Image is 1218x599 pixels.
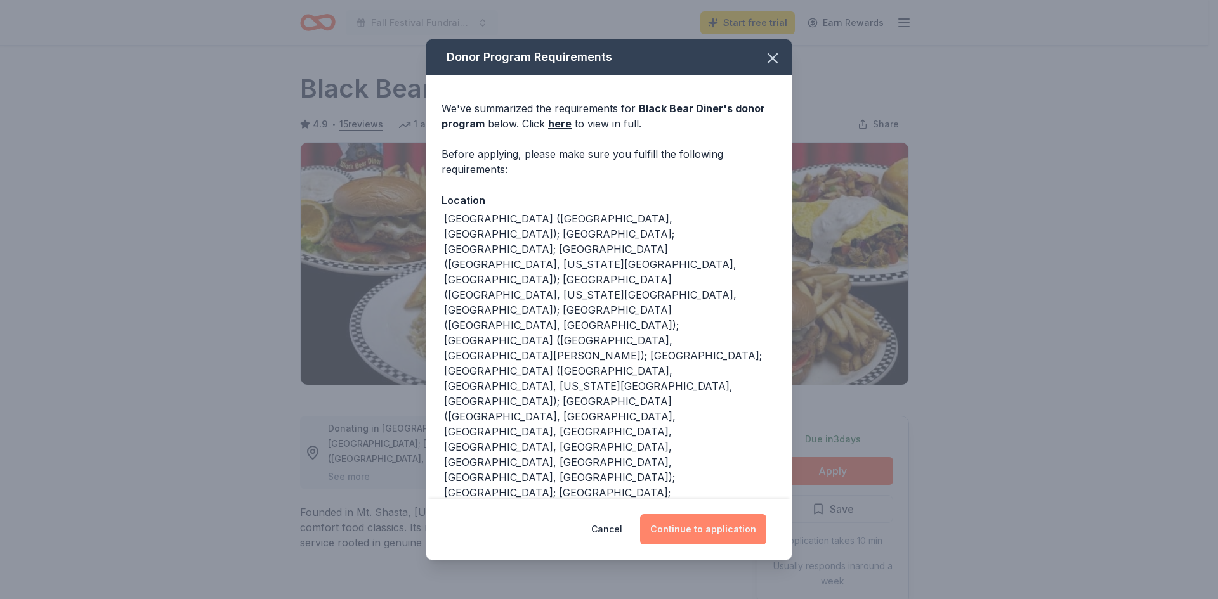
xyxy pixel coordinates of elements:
div: Location [442,192,776,209]
div: Before applying, please make sure you fulfill the following requirements: [442,146,776,177]
div: [GEOGRAPHIC_DATA] ([GEOGRAPHIC_DATA], [GEOGRAPHIC_DATA]); [GEOGRAPHIC_DATA]; [GEOGRAPHIC_DATA]; [... [444,211,776,546]
button: Continue to application [640,514,766,544]
div: We've summarized the requirements for below. Click to view in full. [442,101,776,131]
a: here [548,116,572,131]
div: Donor Program Requirements [426,39,792,75]
button: Cancel [591,514,622,544]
